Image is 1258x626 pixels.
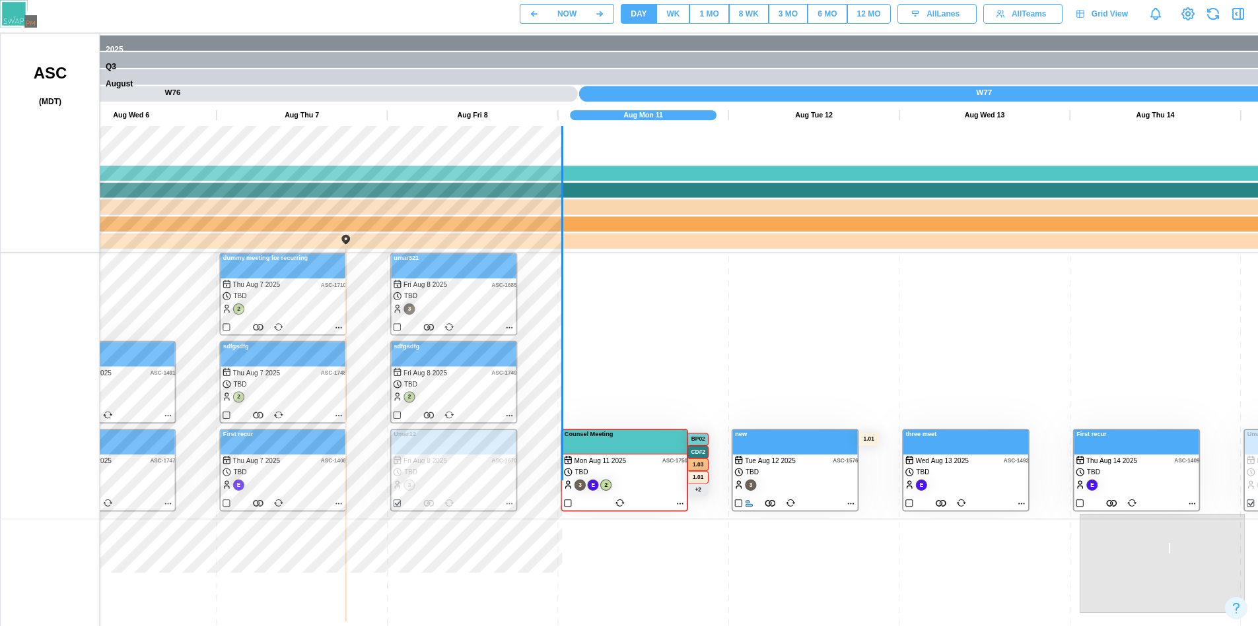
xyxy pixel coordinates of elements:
div: 8 WK [739,8,759,20]
span: All Lanes [926,5,960,23]
button: DAY [621,4,656,24]
button: AllTeams [983,4,1063,24]
button: WK [656,4,689,24]
a: View Project [1179,5,1197,23]
div: NOW [557,8,577,20]
button: Refresh Grid [1204,5,1222,23]
div: 6 MO [818,8,837,20]
a: Notifications [1144,3,1167,25]
div: DAY [631,8,646,20]
a: Grid View [1069,4,1138,24]
button: 3 MO [769,4,808,24]
button: 12 MO [847,4,891,24]
button: 1 MO [689,4,728,24]
button: AllLanes [897,4,977,24]
button: Open Drawer [1229,5,1247,23]
span: All Teams [1012,5,1046,23]
button: 6 MO [808,4,847,24]
div: 3 MO [779,8,798,20]
button: 8 WK [729,4,769,24]
div: WK [666,8,680,20]
button: NOW [548,4,586,24]
span: Grid View [1092,5,1128,23]
div: 1 MO [699,8,718,20]
div: 12 MO [857,8,881,20]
